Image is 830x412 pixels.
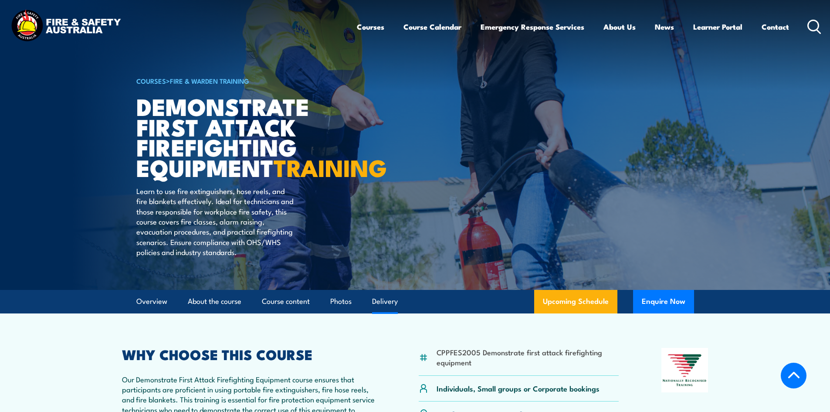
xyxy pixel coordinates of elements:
a: Course content [262,290,310,313]
a: Photos [330,290,352,313]
a: COURSES [136,76,166,85]
a: Learner Portal [693,15,742,38]
a: Delivery [372,290,398,313]
h1: Demonstrate First Attack Firefighting Equipment [136,96,352,177]
p: Learn to use fire extinguishers, hose reels, and fire blankets effectively. Ideal for technicians... [136,186,295,257]
a: Overview [136,290,167,313]
strong: TRAINING [274,149,387,185]
button: Enquire Now [633,290,694,313]
a: News [655,15,674,38]
a: Emergency Response Services [481,15,584,38]
h6: > [136,75,352,86]
a: About the course [188,290,241,313]
li: CPPFES2005 Demonstrate first attack firefighting equipment [437,347,619,368]
a: About Us [603,15,636,38]
img: Nationally Recognised Training logo. [661,348,708,392]
a: Contact [762,15,789,38]
p: Individuals, Small groups or Corporate bookings [437,383,600,393]
h2: WHY CHOOSE THIS COURSE [122,348,376,360]
a: Courses [357,15,384,38]
a: Course Calendar [403,15,461,38]
a: Upcoming Schedule [534,290,617,313]
a: Fire & Warden Training [170,76,249,85]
